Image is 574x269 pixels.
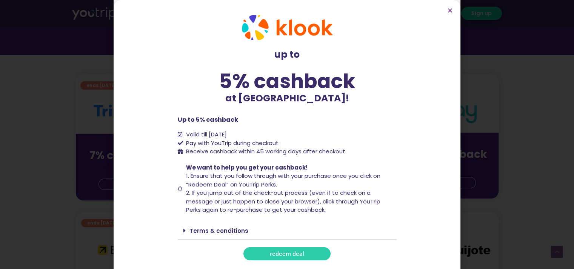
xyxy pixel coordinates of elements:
p: up to [178,47,397,62]
span: 2. If you jump out of the check-out process (even if to check on a message or just happen to clos... [186,189,380,214]
p: at [GEOGRAPHIC_DATA]! [178,91,397,105]
a: Terms & conditions [189,227,248,235]
span: Pay with YouTrip during checkout [184,139,279,148]
span: 1. Ensure that you follow through with your purchase once you click on “Redeem Deal” on YouTrip P... [186,172,380,188]
span: We want to help you get your cashback! [186,164,308,171]
a: Close [447,8,453,13]
span: Valid till [DATE] [184,130,227,139]
div: Terms & conditions [178,222,397,240]
p: Up to 5% cashback [178,115,397,124]
span: redeem deal [270,251,304,257]
span: Receive cashback within 45 working days after checkout [184,147,345,156]
div: 5% cashback [178,71,397,91]
a: redeem deal [243,247,331,260]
